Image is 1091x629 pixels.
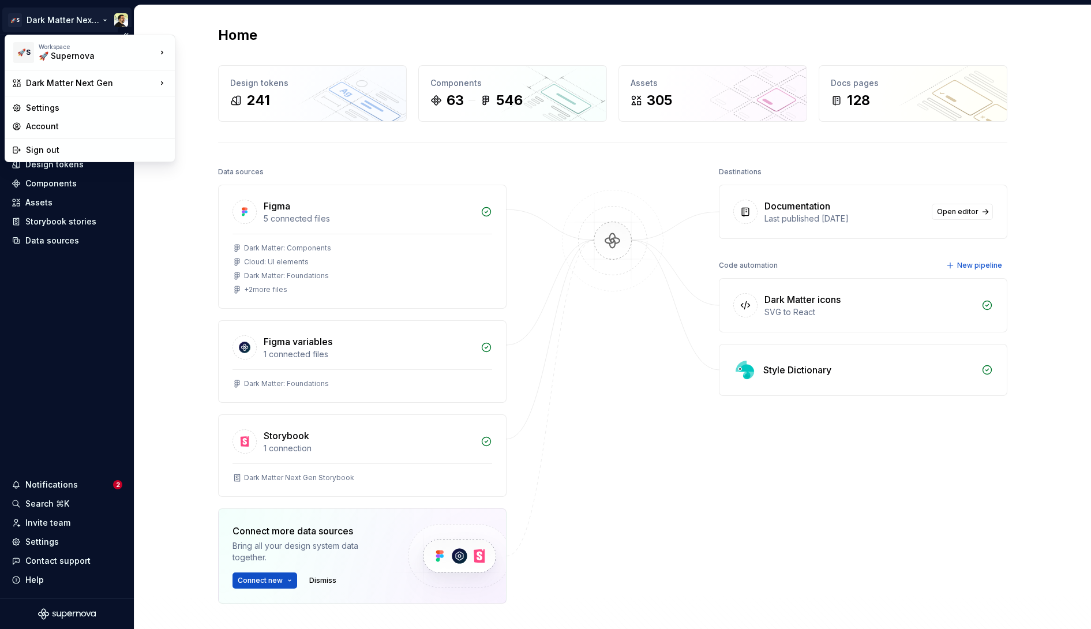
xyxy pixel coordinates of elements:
[39,43,156,50] div: Workspace
[26,102,168,114] div: Settings
[26,144,168,156] div: Sign out
[26,77,156,89] div: Dark Matter Next Gen
[26,121,168,132] div: Account
[39,50,137,62] div: 🚀 Supernova
[13,42,34,63] div: 🚀S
